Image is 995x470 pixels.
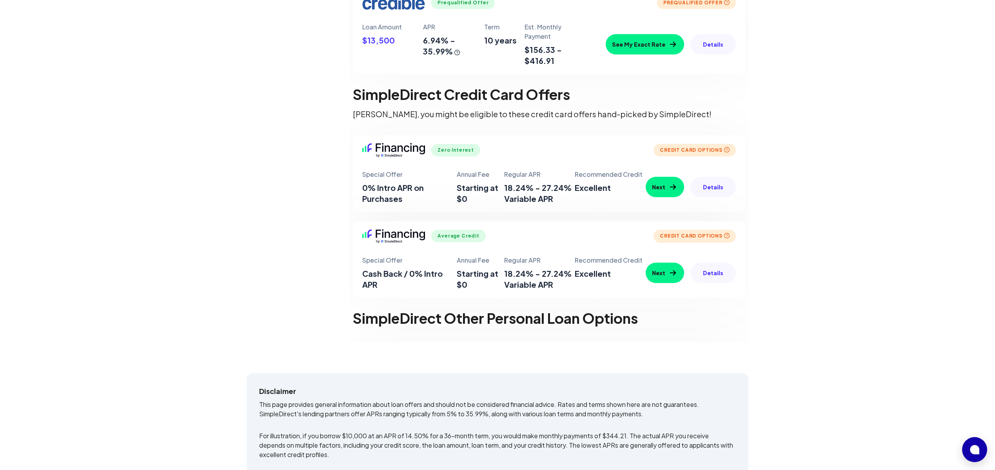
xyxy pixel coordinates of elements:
[575,268,646,279] p: Excellent
[606,34,684,54] button: See My Exact Rate
[362,35,423,46] p: $13,500
[668,40,678,48] img: arrow-right
[362,229,425,243] img: logo
[575,256,646,265] p: Recommended Credit
[362,182,457,204] p: 0% Intro APR on Purchases
[362,22,423,32] p: Loan Amount
[259,400,736,419] p: This page provides general information about loan offers and should not be considered financial a...
[484,22,525,32] p: Term
[431,230,486,242] div: average credit
[575,170,646,179] p: Recommended Credit
[504,182,575,204] p: 18.24% - 27.24% Variable APR
[362,143,425,157] img: logo
[423,22,484,32] p: APR
[654,230,736,242] div: Credit Card Options
[690,177,736,197] button: Details
[353,310,745,326] h3: SimpleDirect Other Personal Loan Options
[457,170,504,179] p: Annual Fee
[668,269,678,277] img: arrow-right
[724,233,730,238] span: question-circle
[454,50,460,55] span: question-circle
[353,87,745,102] h3: SimpleDirect Credit Card Offers
[362,268,457,290] p: Cash Back / 0% Intro APR
[423,35,484,57] p: 6.94% - 35.99%
[259,431,736,459] p: For illustration, if you borrow $10,000 at an APR of 14.50% for a 36-month term, you would make m...
[362,256,457,265] p: Special Offer
[668,183,678,191] img: arrow-right
[504,256,575,265] p: Regular APR
[575,182,646,193] p: Excellent
[259,386,736,397] h5: Disclaimer
[646,263,684,283] button: Next
[362,170,457,179] p: Special Offer
[457,256,504,265] p: Annual Fee
[525,22,585,41] p: Est. Monthly Payment
[690,34,736,54] button: Details
[654,144,736,156] div: Credit Card Options
[962,437,987,462] button: Open chat window
[353,109,745,120] p: [PERSON_NAME] , you might be eligible to these credit card offers hand-picked by SimpleDirect!
[457,268,504,290] p: Starting at $0
[690,263,736,283] button: Details
[525,44,585,66] p: $156.33 - $416.91
[457,182,504,204] p: Starting at $0
[646,177,684,197] button: Next
[431,144,480,156] div: zero interest
[724,147,730,152] span: question-circle
[504,268,575,290] p: 18.24% - 27.24% Variable APR
[504,170,575,179] p: Regular APR
[484,35,525,46] p: 10 years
